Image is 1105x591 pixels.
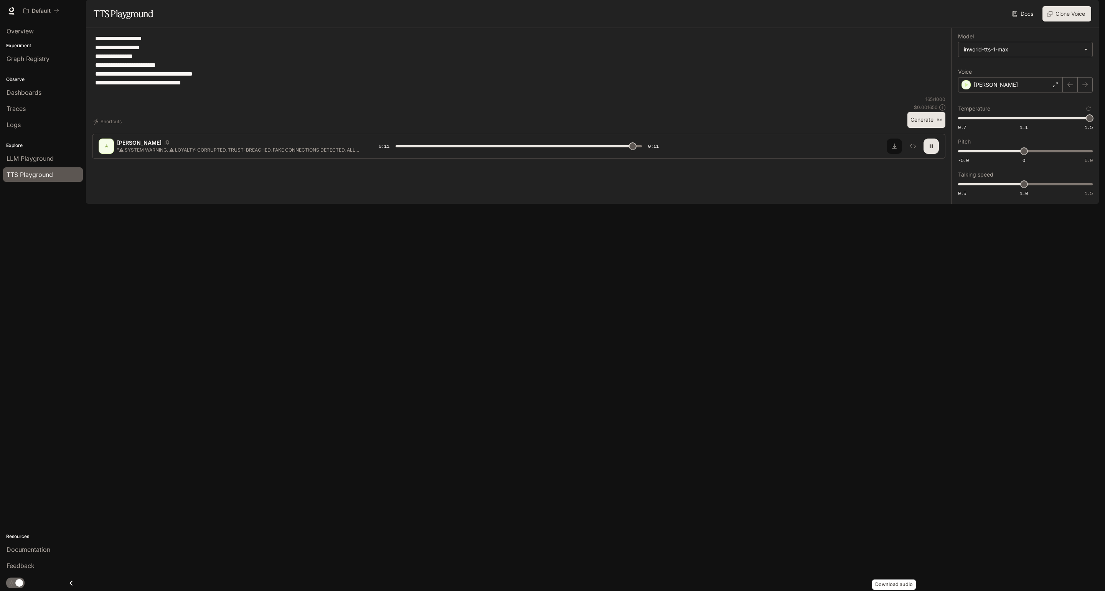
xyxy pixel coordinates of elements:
[958,69,972,74] p: Voice
[958,34,974,39] p: Model
[1084,104,1093,113] button: Reset to default
[1085,157,1093,163] span: 5.0
[92,116,125,128] button: Shortcuts
[1011,6,1036,21] a: Docs
[872,579,916,590] div: Download audio
[964,46,1080,53] div: inworld-tts-1-max
[907,112,945,128] button: Generate⌘⏎
[648,142,659,150] span: 0:11
[937,118,942,122] p: ⌘⏎
[379,142,389,150] span: 0:11
[958,124,966,130] span: 0.7
[958,190,966,196] span: 0.5
[117,139,162,147] p: [PERSON_NAME]
[1020,190,1028,196] span: 1.0
[1085,190,1093,196] span: 1.5
[974,81,1018,89] p: [PERSON_NAME]
[1042,6,1091,21] button: Clone Voice
[20,3,63,18] button: All workspaces
[1085,124,1093,130] span: 1.5
[958,172,993,177] p: Talking speed
[958,106,990,111] p: Temperature
[1020,124,1028,130] span: 1.1
[905,139,920,154] button: Inspect
[117,147,360,153] p: "⚠ SYSTEM WARNING. ⚠ LOYALTY: CORRUPTED. TRUST: BREACHED. FAKE CONNECTIONS DETECTED. ALL FRAUDULE...
[162,140,172,145] button: Copy Voice ID
[94,6,153,21] h1: TTS Playground
[32,8,51,14] p: Default
[1023,157,1025,163] span: 0
[887,139,902,154] button: Download audio
[100,140,112,152] div: A
[958,139,971,144] p: Pitch
[958,42,1092,57] div: inworld-tts-1-max
[958,157,969,163] span: -5.0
